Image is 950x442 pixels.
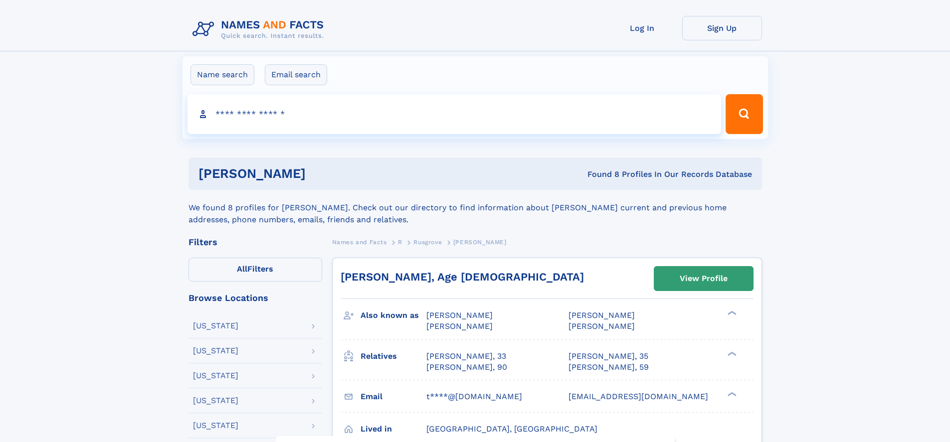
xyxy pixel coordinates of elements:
a: Sign Up [682,16,762,40]
span: [EMAIL_ADDRESS][DOMAIN_NAME] [569,392,708,401]
h3: Email [361,388,426,405]
div: [US_STATE] [193,347,238,355]
span: R [398,239,402,246]
a: [PERSON_NAME], 59 [569,362,649,373]
a: Names and Facts [332,236,387,248]
a: [PERSON_NAME], Age [DEMOGRAPHIC_DATA] [341,271,584,283]
div: View Profile [680,267,728,290]
a: [PERSON_NAME], 90 [426,362,507,373]
span: [PERSON_NAME] [426,321,493,331]
h3: Relatives [361,348,426,365]
label: Name search [190,64,254,85]
input: search input [188,94,722,134]
a: [PERSON_NAME], 33 [426,351,506,362]
a: R [398,236,402,248]
a: [PERSON_NAME], 35 [569,351,648,362]
span: [PERSON_NAME] [453,239,507,246]
img: Logo Names and Facts [189,16,332,43]
span: Rusgrove [413,239,442,246]
div: [US_STATE] [193,422,238,430]
span: [PERSON_NAME] [426,310,493,320]
a: View Profile [654,267,753,291]
span: All [237,264,247,274]
div: ❯ [725,310,737,316]
h1: [PERSON_NAME] [198,167,447,180]
div: We found 8 profiles for [PERSON_NAME]. Check out our directory to find information about [PERSON_... [189,190,762,226]
button: Search Button [726,94,762,134]
div: Found 8 Profiles In Our Records Database [446,169,752,180]
h3: Lived in [361,421,426,438]
label: Email search [265,64,327,85]
div: ❯ [725,350,737,357]
span: [GEOGRAPHIC_DATA], [GEOGRAPHIC_DATA] [426,424,597,434]
a: Rusgrove [413,236,442,248]
div: [US_STATE] [193,322,238,330]
div: [US_STATE] [193,372,238,380]
div: Filters [189,238,322,247]
div: Browse Locations [189,294,322,302]
h3: Also known as [361,307,426,324]
a: Log In [602,16,682,40]
div: ❯ [725,391,737,397]
span: [PERSON_NAME] [569,310,635,320]
div: [US_STATE] [193,397,238,405]
label: Filters [189,258,322,282]
span: [PERSON_NAME] [569,321,635,331]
